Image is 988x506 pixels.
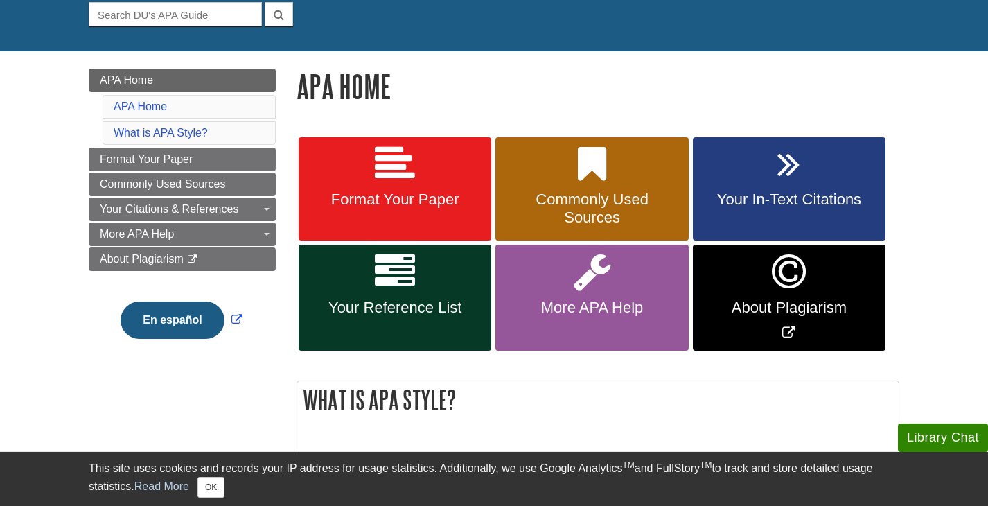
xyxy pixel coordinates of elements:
[89,247,276,271] a: About Plagiarism
[700,460,712,470] sup: TM
[703,191,875,209] span: Your In-Text Citations
[100,253,184,265] span: About Plagiarism
[100,203,238,215] span: Your Citations & References
[89,198,276,221] a: Your Citations & References
[121,302,224,339] button: En español
[134,480,189,492] a: Read More
[89,173,276,196] a: Commonly Used Sources
[89,69,276,92] a: APA Home
[297,69,899,104] h1: APA Home
[89,2,262,26] input: Search DU's APA Guide
[89,460,899,498] div: This site uses cookies and records your IP address for usage statistics. Additionally, we use Goo...
[309,191,481,209] span: Format Your Paper
[114,101,167,112] a: APA Home
[309,299,481,317] span: Your Reference List
[114,127,208,139] a: What is APA Style?
[186,255,198,264] i: This link opens in a new window
[89,223,276,246] a: More APA Help
[693,137,885,241] a: Your In-Text Citations
[89,148,276,171] a: Format Your Paper
[495,245,688,351] a: More APA Help
[622,460,634,470] sup: TM
[89,69,276,363] div: Guide Page Menu
[703,299,875,317] span: About Plagiarism
[299,137,491,241] a: Format Your Paper
[297,381,899,418] h2: What is APA Style?
[100,74,153,86] span: APA Home
[506,299,678,317] span: More APA Help
[100,153,193,165] span: Format Your Paper
[100,178,225,190] span: Commonly Used Sources
[898,424,988,452] button: Library Chat
[117,314,245,326] a: Link opens in new window
[197,477,224,498] button: Close
[495,137,688,241] a: Commonly Used Sources
[100,228,174,240] span: More APA Help
[506,191,678,227] span: Commonly Used Sources
[299,245,491,351] a: Your Reference List
[693,245,885,351] a: Link opens in new window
